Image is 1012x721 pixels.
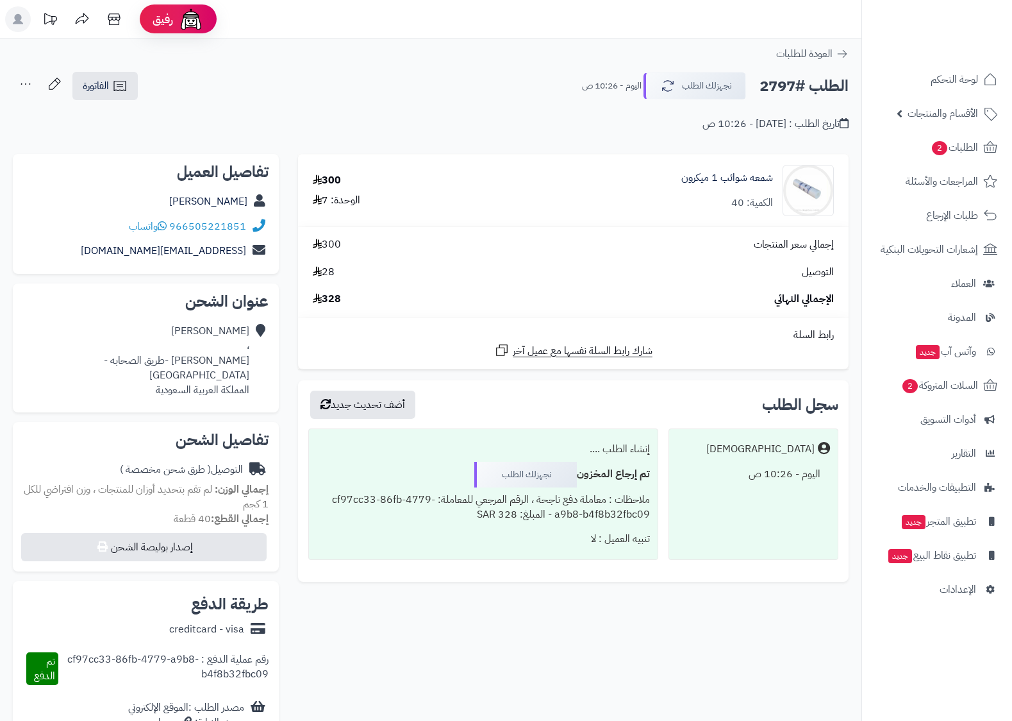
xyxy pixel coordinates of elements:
a: 966505221851 [169,219,246,234]
span: 2 [902,379,918,393]
span: أدوات التسويق [920,411,976,428]
span: جديد [916,345,940,359]
div: الكمية: 40 [731,196,773,210]
button: أضف تحديث جديد [310,391,415,419]
strong: إجمالي القطع: [211,511,269,527]
span: شارك رابط السلة نفسها مع عميل آخر [513,344,652,359]
span: الطلبات [931,139,978,157]
span: المدونة [948,309,976,327]
a: لوحة التحكم [870,64,1004,95]
div: نجهزلك الطلب [474,462,577,488]
span: رفيق [153,12,173,27]
a: السلات المتروكة2 [870,370,1004,401]
span: التطبيقات والخدمات [898,479,976,496]
span: 2 [932,141,947,155]
h2: عنوان الشحن [23,294,269,309]
small: اليوم - 10:26 ص [582,80,642,92]
a: التطبيقات والخدمات [870,472,1004,503]
span: وآتس آب [915,343,976,360]
span: تطبيق نقاط البيع [887,547,976,564]
div: التوصيل [120,462,243,477]
a: إشعارات التحويلات البنكية [870,234,1004,265]
span: 328 [313,292,341,307]
a: العملاء [870,268,1004,299]
span: لم تقم بتحديد أوزان للمنتجات ، وزن افتراضي للكل 1 كجم [24,482,269,512]
small: 40 قطعة [174,511,269,527]
span: الإعدادات [940,581,976,598]
a: الإعدادات [870,574,1004,605]
h2: تفاصيل العميل [23,164,269,180]
h2: تفاصيل الشحن [23,432,269,448]
span: جديد [888,549,912,563]
span: العملاء [951,275,976,293]
span: تطبيق المتجر [900,513,976,530]
a: العودة للطلبات [776,46,849,62]
button: نجهزلك الطلب [643,72,746,99]
a: طلبات الإرجاع [870,200,1004,231]
div: 300 [313,173,341,188]
a: الفاتورة [72,72,138,100]
span: الفاتورة [83,78,109,94]
div: creditcard - visa [169,622,244,637]
div: ملاحظات : معاملة دفع ناجحة ، الرقم المرجعي للمعاملة: cf97cc33-86fb-4779-a9b8-b4f8b32fbc09 - المبل... [317,488,650,527]
span: لوحة التحكم [931,71,978,89]
span: السلات المتروكة [901,377,978,394]
a: [PERSON_NAME] [169,194,247,209]
a: المدونة [870,302,1004,333]
a: شارك رابط السلة نفسها مع عميل آخر [494,343,652,359]
span: جديد [902,515,925,529]
span: إجمالي سعر المنتجات [754,237,834,252]
div: اليوم - 10:26 ص [677,462,830,487]
div: إنشاء الطلب .... [317,437,650,462]
h3: سجل الطلب [762,397,838,412]
img: 1690913827-ok5-90x90.jpg [783,165,833,216]
span: تم الدفع [34,654,55,684]
span: 300 [313,237,341,252]
div: الوحدة: 7 [313,193,360,208]
a: تطبيق نقاط البيعجديد [870,540,1004,571]
span: إشعارات التحويلات البنكية [881,241,978,259]
b: تم إرجاع المخزون [577,466,650,482]
span: طلبات الإرجاع [926,207,978,225]
strong: إجمالي الوزن: [215,482,269,497]
a: أدوات التسويق [870,404,1004,435]
span: 28 [313,265,335,280]
div: تنبيه العميل : لا [317,527,650,552]
a: واتساب [129,219,167,234]
img: ai-face.png [178,6,204,32]
a: المراجعات والأسئلة [870,166,1004,197]
span: الأقسام والمنتجات [908,105,978,123]
span: العودة للطلبات [776,46,833,62]
a: الطلبات2 [870,132,1004,163]
span: التقارير [952,445,976,462]
div: رقم عملية الدفع : cf97cc33-86fb-4779-a9b8-b4f8b32fbc09 [58,652,269,686]
a: [EMAIL_ADDRESS][DOMAIN_NAME] [81,243,246,259]
a: تطبيق المتجرجديد [870,506,1004,537]
span: الإجمالي النهائي [774,292,834,307]
button: إصدار بوليصة الشحن [21,533,267,561]
span: ( طرق شحن مخصصة ) [120,462,211,477]
a: وآتس آبجديد [870,336,1004,367]
div: [DEMOGRAPHIC_DATA] [706,442,815,457]
h2: الطلب #2797 [759,73,849,99]
a: تحديثات المنصة [34,6,66,35]
span: المراجعات والأسئلة [906,173,978,191]
div: تاريخ الطلب : [DATE] - 10:26 ص [702,117,849,131]
a: التقارير [870,438,1004,469]
a: شمعه شوائب 1 ميكرون [681,171,773,185]
h2: طريقة الدفع [191,597,269,612]
span: التوصيل [802,265,834,280]
div: [PERSON_NAME] ، [PERSON_NAME] -طريق الصحابه -[GEOGRAPHIC_DATA] المملكة العربية السعودية [23,324,249,397]
div: رابط السلة [303,328,843,343]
